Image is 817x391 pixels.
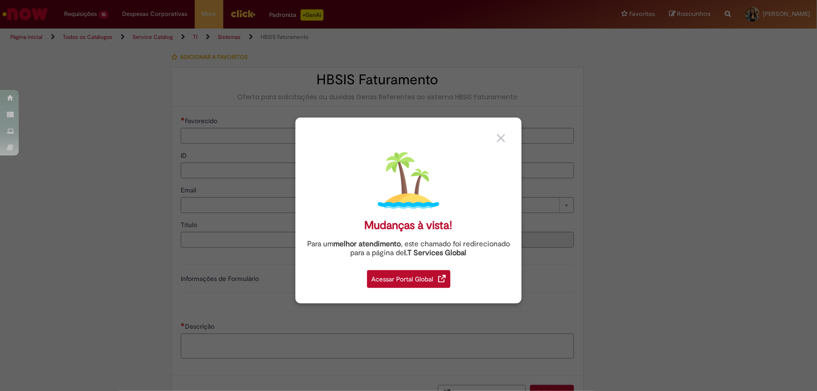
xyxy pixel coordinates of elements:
[378,150,439,211] img: island.png
[367,265,450,288] a: Acessar Portal Global
[333,239,401,249] strong: melhor atendimento
[438,275,446,282] img: redirect_link.png
[497,134,505,142] img: close_button_grey.png
[405,243,467,258] a: I.T Services Global
[367,270,450,288] div: Acessar Portal Global
[302,240,515,258] div: Para um , este chamado foi redirecionado para a página de
[365,219,453,232] div: Mudanças à vista!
